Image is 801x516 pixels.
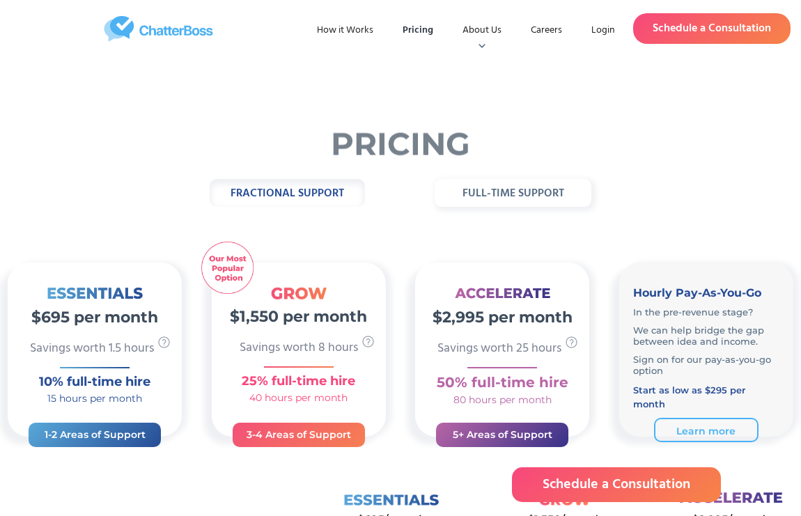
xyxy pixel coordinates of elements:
[633,13,791,44] a: Schedule a Consultation
[633,383,779,411] h4: Start as low as $295 per month
[654,418,759,442] a: Learn more
[212,391,386,405] h4: 40 hours per month
[415,299,589,329] h2: $2,995 per month
[42,426,147,443] h3: 1-2 Areas of Support
[451,18,513,43] div: About Us
[462,24,501,38] div: About Us
[231,185,344,203] strong: fractional support
[30,343,157,360] p: Savings worth 1.5 hours
[633,283,779,303] h3: Hourly Pay-As-You-Go
[8,391,182,405] h4: 15 hours per month
[212,371,386,391] h3: 25% full-time hire
[415,372,589,393] h3: 50% full-time hire
[462,185,564,203] strong: full-time support
[633,306,779,318] p: In the pre-revenue stage?
[580,18,626,43] a: Login
[633,354,779,376] p: Sign on for our pay-as-you-go option
[240,342,361,359] p: Savings worth 8 hours
[212,299,386,328] h2: $1,550 per month
[11,16,306,42] a: home
[247,426,351,443] h3: 3-4 Areas of Support
[437,343,565,360] p: Savings worth 25 hours
[633,325,779,347] p: We can help bridge the gap between idea and income.
[415,393,589,407] h4: 80 hours per month
[512,467,721,502] a: Schedule a Consultation
[520,18,573,43] a: Careers
[391,18,444,43] a: Pricing
[8,299,182,329] h2: $695 per month
[450,426,554,443] h3: 5+ Areas of Support
[8,372,182,391] h3: 10% full-time hire
[306,18,384,43] a: How it Works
